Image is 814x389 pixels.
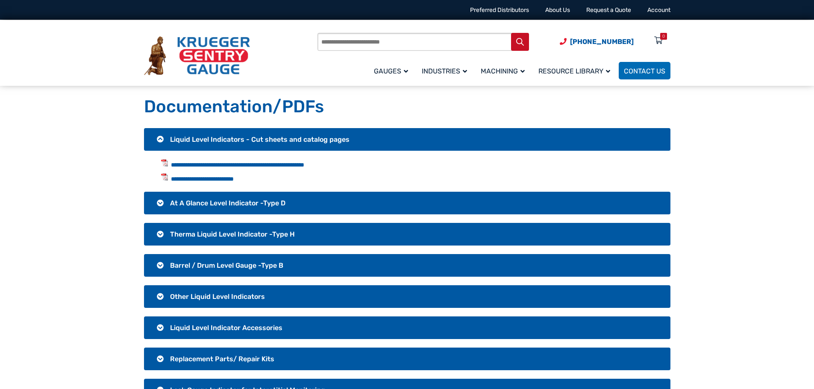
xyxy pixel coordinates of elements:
span: Barrel / Drum Level Gauge -Type B [170,261,283,269]
a: Account [647,6,670,14]
span: Replacement Parts/ Repair Kits [170,355,274,363]
span: [PHONE_NUMBER] [570,38,634,46]
a: Resource Library [533,61,619,81]
a: Industries [417,61,476,81]
span: Gauges [374,67,408,75]
div: 0 [662,33,665,40]
a: Gauges [369,61,417,81]
a: Phone Number (920) 434-8860 [560,36,634,47]
span: Industries [422,67,467,75]
span: Other Liquid Level Indicators [170,292,265,301]
h1: Documentation/PDFs [144,96,670,117]
a: Contact Us [619,62,670,79]
span: Liquid Level Indicators - Cut sheets and catalog pages [170,135,350,143]
a: Machining [476,61,533,81]
a: About Us [545,6,570,14]
span: Liquid Level Indicator Accessories [170,324,282,332]
span: At A Glance Level Indicator -Type D [170,199,285,207]
span: Therma Liquid Level Indicator -Type H [170,230,295,238]
a: Request a Quote [586,6,631,14]
span: Contact Us [624,67,665,75]
span: Resource Library [538,67,610,75]
span: Machining [481,67,525,75]
a: Preferred Distributors [470,6,529,14]
img: Krueger Sentry Gauge [144,36,250,76]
